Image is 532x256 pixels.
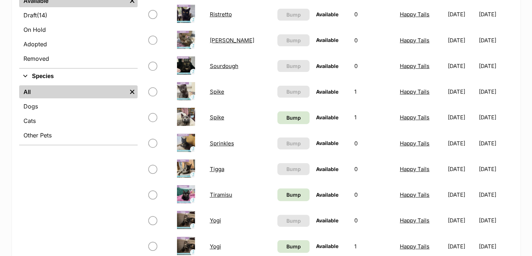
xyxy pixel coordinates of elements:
a: Happy Tails [400,11,429,18]
td: [DATE] [479,79,512,104]
span: Available [316,114,338,120]
a: Bump [277,188,309,201]
a: Spike [210,114,224,121]
a: Cats [19,114,138,127]
td: 1 [351,105,396,130]
button: Bump [277,9,309,21]
span: Bump [286,243,300,250]
a: Happy Tails [400,37,429,44]
span: Bump [286,140,300,147]
a: Happy Tails [400,243,429,250]
a: Removed [19,52,138,65]
td: 0 [351,182,396,207]
a: Tigga [210,166,224,172]
span: Bump [286,11,300,18]
a: Yogi [210,217,221,224]
span: Available [316,37,338,43]
td: [DATE] [445,28,478,53]
td: [DATE] [479,182,512,207]
button: Species [19,72,138,81]
td: 0 [351,208,396,233]
td: [DATE] [479,28,512,53]
span: Available [316,166,338,172]
a: Happy Tails [400,140,429,147]
span: Available [316,192,338,198]
a: Bump [277,240,309,253]
a: Happy Tails [400,88,429,95]
td: [DATE] [445,182,478,207]
a: Adopted [19,38,138,51]
a: Dogs [19,100,138,113]
a: Spike [210,88,224,95]
a: Happy Tails [400,191,429,198]
td: [DATE] [479,2,512,27]
a: Remove filter [127,85,138,98]
a: [PERSON_NAME] [210,37,254,44]
td: 0 [351,2,396,27]
span: Bump [286,62,300,70]
button: Bump [277,137,309,149]
td: [DATE] [479,208,512,233]
a: Bump [277,111,309,124]
td: [DATE] [445,131,478,156]
span: Bump [286,165,300,173]
td: 0 [351,131,396,156]
span: Available [316,63,338,69]
td: [DATE] [479,54,512,78]
a: Happy Tails [400,114,429,121]
td: [DATE] [445,54,478,78]
a: On Hold [19,23,138,36]
td: [DATE] [445,105,478,130]
td: [DATE] [445,2,478,27]
span: Bump [286,37,300,44]
span: Available [316,217,338,223]
div: Species [19,84,138,145]
td: [DATE] [479,105,512,130]
span: Bump [286,217,300,225]
span: Available [316,140,338,146]
a: Ristretto [210,11,232,18]
span: Available [316,243,338,249]
button: Bump [277,163,309,175]
button: Bump [277,86,309,98]
button: Bump [277,34,309,46]
a: Happy Tails [400,166,429,172]
span: Available [316,89,338,95]
td: [DATE] [479,157,512,182]
span: Bump [286,114,300,121]
td: 0 [351,28,396,53]
td: [DATE] [479,131,512,156]
a: Happy Tails [400,217,429,224]
td: [DATE] [445,79,478,104]
button: Bump [277,60,309,72]
a: Draft [19,9,138,22]
span: (14) [37,11,47,20]
td: [DATE] [445,157,478,182]
span: Available [316,11,338,17]
a: Other Pets [19,129,138,142]
span: Bump [286,191,300,199]
a: Yogi [210,243,221,250]
a: Tiramisu [210,191,232,198]
button: Bump [277,215,309,227]
a: Happy Tails [400,63,429,69]
td: 1 [351,79,396,104]
a: All [19,85,127,98]
td: 0 [351,157,396,182]
td: [DATE] [445,208,478,233]
td: 0 [351,54,396,78]
a: Sourdough [210,63,238,69]
span: Bump [286,88,300,95]
a: Sprinkles [210,140,234,147]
